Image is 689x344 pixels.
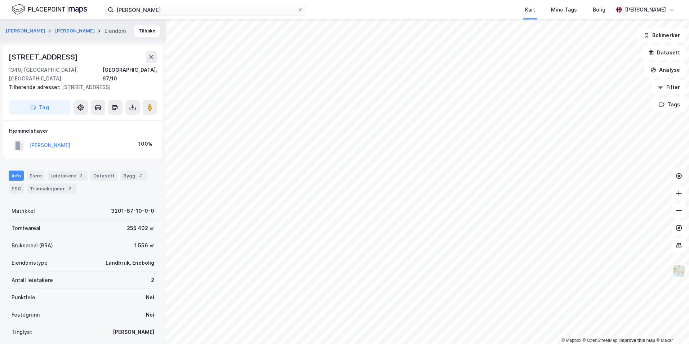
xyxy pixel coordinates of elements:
[12,293,35,302] div: Punktleie
[12,310,40,319] div: Festegrunn
[102,66,157,83] div: [GEOGRAPHIC_DATA], 67/10
[134,241,154,250] div: 1 556 ㎡
[12,207,35,215] div: Matrikkel
[77,172,85,179] div: 2
[90,171,117,181] div: Datasett
[27,184,76,194] div: Transaksjoner
[12,241,53,250] div: Bruksareal (BRA)
[134,25,160,37] button: Tilbake
[9,100,71,115] button: Tag
[48,171,88,181] div: Leietakere
[55,27,96,35] button: [PERSON_NAME]
[151,276,154,285] div: 2
[9,66,102,83] div: 1340, [GEOGRAPHIC_DATA], [GEOGRAPHIC_DATA]
[9,83,151,92] div: [STREET_ADDRESS]
[551,5,577,14] div: Mine Tags
[561,338,581,343] a: Mapbox
[583,338,618,343] a: OpenStreetMap
[146,310,154,319] div: Nei
[593,5,605,14] div: Bolig
[66,185,74,192] div: 2
[111,207,154,215] div: 3201-67-10-0-0
[114,4,297,15] input: Søk på adresse, matrikkel, gårdeiere, leietakere eller personer
[9,51,79,63] div: [STREET_ADDRESS]
[12,224,40,233] div: Tomteareal
[637,28,686,43] button: Bokmerker
[137,172,144,179] div: 7
[625,5,666,14] div: [PERSON_NAME]
[525,5,535,14] div: Kart
[653,309,689,344] div: Kontrollprogram for chat
[105,27,126,35] div: Eiendom
[644,63,686,77] button: Analyse
[9,127,157,135] div: Hjemmelshaver
[652,80,686,94] button: Filter
[27,171,45,181] div: Eiere
[12,259,48,267] div: Eiendomstype
[106,259,154,267] div: Landbruk, Enebolig
[642,45,686,60] button: Datasett
[127,224,154,233] div: 255 402 ㎡
[12,3,87,16] img: logo.f888ab2527a4732fd821a326f86c7f29.svg
[9,84,62,90] span: Tilhørende adresser:
[9,184,24,194] div: ESG
[6,27,47,35] button: [PERSON_NAME]
[9,171,24,181] div: Info
[12,276,53,285] div: Antall leietakere
[113,328,154,336] div: [PERSON_NAME]
[12,328,32,336] div: Tinglyst
[653,309,689,344] iframe: Chat Widget
[120,171,147,181] div: Bygg
[146,293,154,302] div: Nei
[653,97,686,112] button: Tags
[619,338,655,343] a: Improve this map
[138,140,152,148] div: 100%
[672,264,686,278] img: Z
